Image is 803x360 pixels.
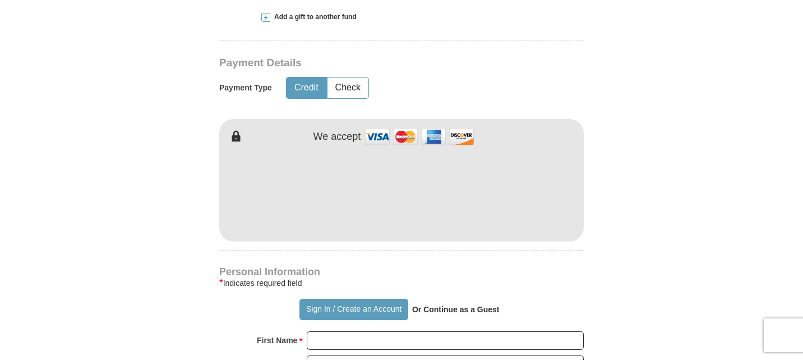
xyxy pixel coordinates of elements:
h4: Personal Information [219,267,584,276]
strong: First Name [257,332,297,348]
div: Indicates required field [219,276,584,290]
h5: Payment Type [219,83,272,93]
strong: Or Continue as a Guest [412,305,500,314]
button: Credit [287,78,326,98]
button: Check [327,78,368,98]
h3: Payment Details [219,57,505,70]
span: Add a gift to another fund [270,12,357,22]
img: credit cards accepted [363,125,476,149]
button: Sign In / Create an Account [299,299,408,320]
h4: We accept [313,131,361,143]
